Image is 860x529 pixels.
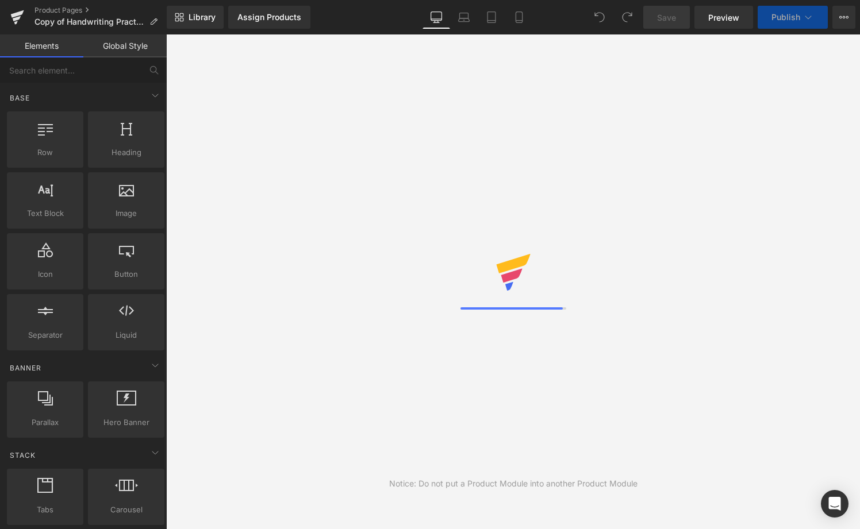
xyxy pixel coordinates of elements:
a: Mobile [505,6,533,29]
span: Library [189,12,216,22]
span: Copy of Handwriting Practice Kit [34,17,145,26]
span: Preview [708,11,739,24]
span: Liquid [91,329,161,341]
a: Tablet [478,6,505,29]
span: Save [657,11,676,24]
span: Separator [10,329,80,341]
button: More [832,6,855,29]
span: Banner [9,362,43,373]
span: Publish [771,13,800,22]
span: Image [91,207,161,219]
div: Open Intercom Messenger [821,490,849,518]
button: Publish [758,6,828,29]
button: Redo [616,6,639,29]
span: Parallax [10,416,80,428]
span: Carousel [91,504,161,516]
span: Text Block [10,207,80,219]
div: Assign Products [237,13,301,22]
a: Preview [694,6,753,29]
a: New Library [167,6,224,29]
a: Global Style [83,34,167,57]
div: Notice: Do not put a Product Module into another Product Module [389,477,638,490]
span: Icon [10,268,80,280]
span: Button [91,268,161,280]
a: Laptop [450,6,478,29]
span: Base [9,92,31,103]
a: Desktop [423,6,450,29]
span: Tabs [10,504,80,516]
a: Product Pages [34,6,167,15]
button: Undo [588,6,611,29]
span: Hero Banner [91,416,161,428]
span: Heading [91,146,161,159]
span: Row [10,146,80,159]
span: Stack [9,450,37,461]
